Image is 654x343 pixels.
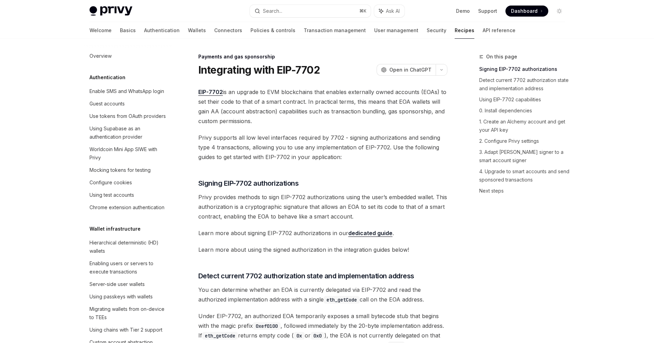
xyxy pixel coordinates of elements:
a: Transaction management [304,22,366,39]
span: On this page [486,53,517,61]
div: Migrating wallets from on-device to TEEs [89,305,168,322]
a: Using Supabase as an authentication provider [84,122,172,143]
div: Using passkeys with wallets [89,293,153,301]
a: 4. Upgrade to smart accounts and send sponsored transactions [479,166,570,185]
div: Use tokens from OAuth providers [89,112,166,120]
button: Ask AI [374,5,405,17]
a: User management [374,22,418,39]
div: Server-side user wallets [89,280,145,288]
img: light logo [89,6,132,16]
span: Privy supports all low level interfaces required by 7702 - signing authorizations and sending typ... [198,133,447,162]
div: Enable SMS and WhatsApp login [89,87,164,95]
a: Signing EIP-7702 authorizations [479,64,570,75]
div: Worldcoin Mini App SIWE with Privy [89,145,168,162]
h5: Authentication [89,73,125,82]
div: Chrome extension authentication [89,203,164,212]
span: Dashboard [511,8,538,15]
a: 3. Adapt [PERSON_NAME] signer to a smart account signer [479,147,570,166]
div: Guest accounts [89,100,125,108]
div: Search... [263,7,282,15]
div: Using chains with Tier 2 support [89,326,162,334]
code: eth_getCode [202,332,238,340]
div: Using test accounts [89,191,134,199]
h1: Integrating with EIP-7702 [198,64,320,76]
a: Use tokens from OAuth providers [84,110,172,122]
a: Using chains with Tier 2 support [84,324,172,336]
a: Chrome extension authentication [84,201,172,214]
div: Hierarchical deterministic (HD) wallets [89,239,168,255]
div: Enabling users or servers to execute transactions [89,259,168,276]
a: Policies & controls [250,22,295,39]
span: ⌘ K [359,8,367,14]
button: Search...⌘K [250,5,371,17]
a: 0. Install dependencies [479,105,570,116]
a: Wallets [188,22,206,39]
a: Overview [84,50,172,62]
a: Connectors [214,22,242,39]
a: Dashboard [505,6,548,17]
a: Guest accounts [84,98,172,110]
span: Privy provides methods to sign EIP-7702 authorizations using the user’s embedded wallet. This aut... [198,192,447,221]
span: Detect current 7702 authorization state and implementation address [198,271,414,281]
a: Worldcoin Mini App SIWE with Privy [84,143,172,164]
a: Enabling users or servers to execute transactions [84,257,172,278]
a: Using test accounts [84,189,172,201]
div: Using Supabase as an authentication provider [89,124,168,141]
a: dedicated guide [348,230,392,237]
a: Detect current 7702 authorization state and implementation address [479,75,570,94]
span: is an upgrade to EVM blockchains that enables externally owned accounts (EOAs) to set their code ... [198,87,447,126]
a: Welcome [89,22,112,39]
a: Mocking tokens for testing [84,164,172,176]
a: Enable SMS and WhatsApp login [84,85,172,98]
a: Next steps [479,185,570,196]
span: Signing EIP-7702 authorizations [198,178,299,188]
a: Authentication [144,22,180,39]
a: Hierarchical deterministic (HD) wallets [84,237,172,257]
a: Server-side user wallets [84,278,172,290]
code: 0xef0100 [253,322,281,330]
a: Demo [456,8,470,15]
div: Mocking tokens for testing [89,166,151,174]
a: Support [478,8,497,15]
code: 0x0 [311,332,324,340]
a: 1. Create an Alchemy account and get your API key [479,116,570,136]
a: EIP-7702 [198,89,223,96]
a: 2. Configure Privy settings [479,136,570,147]
span: Open in ChatGPT [389,66,432,73]
span: Ask AI [386,8,400,15]
div: Overview [89,52,112,60]
a: API reference [483,22,515,39]
span: Learn more about signing EIP-7702 authorizations in our . [198,228,447,238]
code: 0x [294,332,305,340]
a: Using passkeys with wallets [84,290,172,303]
a: Basics [120,22,136,39]
a: Security [427,22,446,39]
a: Recipes [455,22,474,39]
div: Configure cookies [89,178,132,187]
code: eth_getCode [324,296,360,304]
button: Open in ChatGPT [377,64,436,76]
a: Configure cookies [84,176,172,189]
a: Migrating wallets from on-device to TEEs [84,303,172,324]
div: Payments and gas sponsorship [198,53,447,60]
h5: Wallet infrastructure [89,225,141,233]
span: Learn more about using the signed authorization in the integration guides below! [198,245,447,254]
span: You can determine whether an EOA is currently delegated via EIP-7702 and read the authorized impl... [198,285,447,304]
button: Toggle dark mode [554,6,565,17]
a: Using EIP-7702 capabilities [479,94,570,105]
